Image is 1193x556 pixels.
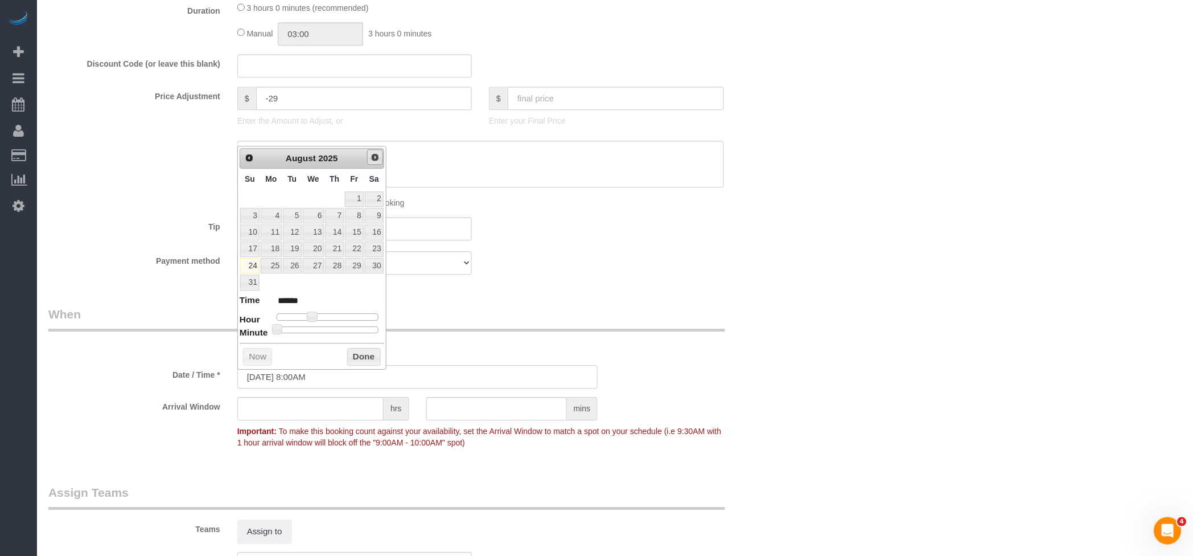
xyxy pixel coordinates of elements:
a: 27 [303,258,324,273]
label: Discount Code (or leave this blank) [40,54,229,69]
a: Prev [241,150,257,166]
p: Enter your Final Price [489,115,723,126]
label: Teams [40,520,229,535]
a: 25 [261,258,282,273]
span: Prev [245,153,254,162]
legend: When [48,306,725,332]
a: 20 [303,242,324,257]
a: 29 [345,258,363,273]
span: 3 hours 0 minutes [368,28,431,38]
span: 3 hours 0 minutes (recommended) [247,3,369,13]
label: Duration [40,1,229,17]
span: mins [567,397,598,420]
a: 30 [365,258,384,273]
label: Price Adjustment [40,87,229,102]
span: $ [237,87,256,110]
dt: Minute [240,326,268,341]
a: 12 [283,224,301,240]
dt: Hour [240,313,260,328]
a: 11 [261,224,282,240]
a: 13 [303,224,324,240]
input: final price [508,87,724,110]
button: Done [347,348,381,366]
label: Tip [40,217,229,232]
span: Monday [266,174,277,183]
a: 26 [283,258,301,273]
a: 6 [303,208,324,223]
span: August [286,153,316,163]
a: Next [367,149,383,165]
a: 22 [345,242,363,257]
dt: Time [240,294,260,308]
a: 7 [325,208,344,223]
button: Assign to [237,520,292,543]
span: 2025 [318,153,338,163]
a: 19 [283,242,301,257]
span: To make this booking count against your availability, set the Arrival Window to match a spot on y... [237,427,722,447]
a: 2 [365,191,384,207]
a: 16 [365,224,384,240]
span: 4 [1178,517,1187,526]
a: 8 [345,208,363,223]
a: 28 [325,258,344,273]
span: hrs [384,397,409,420]
p: Enter the Amount to Adjust, or [237,115,472,126]
label: Arrival Window [40,397,229,412]
span: $ [489,87,508,110]
span: Tuesday [287,174,297,183]
strong: Important: [237,427,277,436]
img: Automaid Logo [7,11,30,27]
span: Sunday [245,174,255,183]
a: 23 [365,242,384,257]
a: 21 [325,242,344,257]
a: 5 [283,208,301,223]
span: Next [371,153,380,162]
input: MM/DD/YYYY HH:MM [237,365,598,389]
span: Saturday [369,174,379,183]
label: Payment method [40,251,229,267]
a: 31 [240,275,260,290]
span: Manual [247,28,273,38]
legend: Assign Teams [48,484,725,510]
a: 15 [345,224,363,240]
a: 1 [345,191,363,207]
a: 4 [261,208,282,223]
iframe: Intercom live chat [1154,517,1182,545]
a: 9 [365,208,384,223]
a: 14 [325,224,344,240]
a: 18 [261,242,282,257]
span: Thursday [330,174,339,183]
button: Now [243,348,272,366]
a: 3 [240,208,260,223]
a: 17 [240,242,260,257]
span: Wednesday [307,174,319,183]
a: 24 [240,258,260,273]
a: 10 [240,224,260,240]
label: Date / Time * [40,365,229,381]
span: Friday [351,174,359,183]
